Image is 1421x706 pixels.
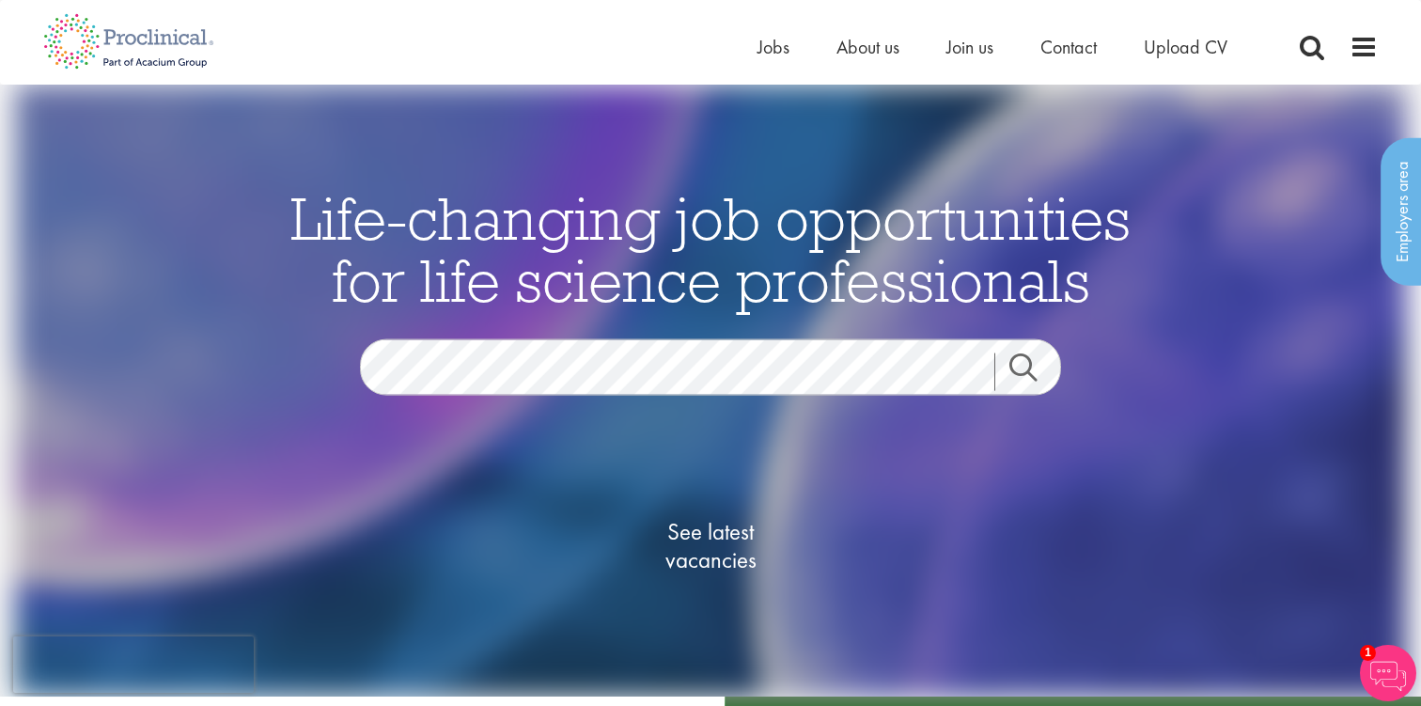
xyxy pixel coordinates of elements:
a: About us [836,35,899,59]
a: Upload CV [1144,35,1227,59]
iframe: reCAPTCHA [13,636,254,693]
a: Contact [1040,35,1097,59]
a: Job search submit button [994,353,1075,391]
a: See latestvacancies [617,443,804,650]
span: 1 [1360,645,1376,661]
a: Jobs [757,35,789,59]
img: candidate home [15,85,1405,697]
span: Life-changing job opportunities for life science professionals [290,180,1131,318]
a: Join us [946,35,993,59]
span: See latest vacancies [617,518,804,574]
img: Chatbot [1360,645,1416,701]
